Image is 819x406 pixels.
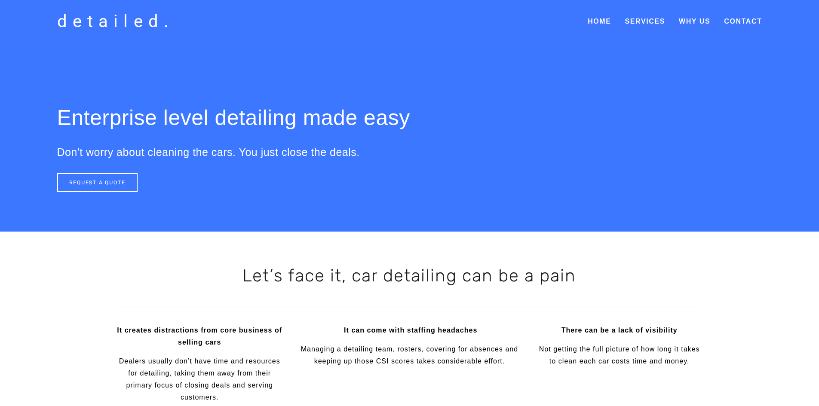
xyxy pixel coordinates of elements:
a: Home [588,14,611,29]
h1: Enterprise level detailing made easy [57,104,462,131]
p: Dealers usually don’t have time and resources for detailing, taking them away from their primary ... [117,355,282,403]
p: Not getting the full picture of how long it takes to clean each car costs time and money. [537,343,702,367]
h2: Let’s face it, car detailing can be a pain [117,264,702,288]
a: Services [625,18,665,25]
a: detailed. [53,9,179,34]
a: Why Us [679,18,710,25]
a: REQUEST A QUOTE [57,173,138,192]
strong: It creates distractions from core business of selling cars [117,327,284,346]
a: Contact [724,14,762,29]
h3: Don't worry about cleaning the cars. You just close the deals. [57,146,462,159]
p: Managing a detailing team, rosters, covering for absences and keeping up those CSI scores takes c... [297,343,522,367]
strong: There can be a lack of visibility [561,327,678,334]
strong: It can come with staffing headaches [344,327,477,334]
